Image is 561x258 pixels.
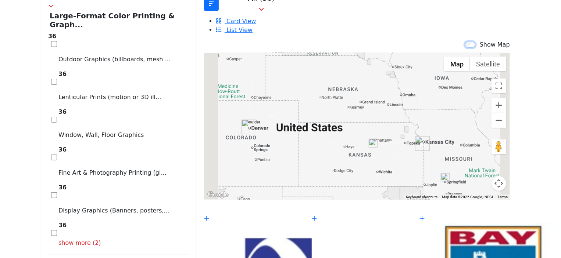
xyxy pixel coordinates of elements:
[51,79,57,85] input: Select Outdoor Graphics (billboards, mesh banners, yard signs) checkbox
[226,18,256,25] span: Card View
[369,139,378,148] div: Salina Blueprint & Micrographic Systems (HQ)
[58,206,169,215] p: Display Graphics (Banners, posters, mounted prints): Full-color and black-and-white wide-format p...
[492,113,506,128] button: Zoom out
[492,139,506,154] button: Drag Pegman onto the map to open Street View
[51,155,57,160] input: Select Window, Wall, Floor Graphics checkbox
[58,70,189,79] div: 36 Results For Outdoor Graphics (billboards, mesh banners, yard signs)
[58,131,144,139] p: Window, Wall, Floor Graphics : Window and wall graphics for storefronts, offices, and retail envi...
[58,108,67,115] b: 36
[58,183,189,192] div: 36 Results For Fine Art & Photography Printing (giclee, canvas, etc.)
[242,120,256,134] div: Cluster of 3 locations (1 HQ, 2 Branches) Click to view companies
[492,79,506,93] button: Toggle fullscreen view
[444,57,470,71] button: Show street map
[312,215,317,222] a: Add To List
[48,33,56,40] b: 36
[442,195,493,199] span: Map data ©2025 Google, INEGI
[48,32,189,41] div: 36 Results For Large-Format Color Printing & Graphics
[58,55,171,64] p: Outdoor Graphics (billboards, mesh banners, yard signs): Eye-catching banners, boards, and poster...
[58,93,161,102] p: Lenticular Prints (motion or 3D illusion): Lenticular Prints (motion or 3D illusion)
[51,41,57,47] input: Select Large-Format Color Printing & Graphics checkbox
[470,57,506,71] button: Show satellite imagery
[206,190,230,200] img: Google
[420,215,425,222] a: Add To List
[58,222,67,229] b: 36
[58,239,189,247] p: show more (2)
[58,146,67,153] b: 36
[58,70,67,77] b: 36
[204,215,209,222] a: Add To List
[58,108,189,116] div: 36 Results For Lenticular Prints (motion or 3D illusion)
[51,192,57,198] input: Select Fine Art & Photography Printing (giclee, canvas, etc.) checkbox
[406,195,437,200] button: Keyboard shortcuts
[51,117,57,123] input: Select Lenticular Prints (motion or 3D illusion) checkbox
[415,136,430,151] div: Cluster of 2 locations (1 HQ, 1 Branches) Click to view companies
[50,11,189,29] h4: Large-Format Color Printing & Graphics: Banners, posters, vehicle wraps, and presentation graphics.
[58,221,189,230] div: 36 Results For Display Graphics (Banners, posters, mounted prints)
[492,176,506,191] button: Map camera controls
[492,98,506,113] button: Zoom in
[51,230,57,236] input: Select Display Graphics (Banners, posters, mounted prints) checkbox
[226,26,253,33] span: List View
[216,26,519,34] li: List View
[497,195,508,199] a: Terms (opens in new tab)
[58,145,189,154] div: 36 Results For Window, Wall, Floor Graphics
[216,26,253,33] a: View List
[58,184,67,191] b: 36
[216,18,256,25] a: View Card
[480,40,510,49] label: Show Map
[58,168,167,177] p: Fine Art & Photography Printing (giclee, canvas, etc.): Fine Art & Photography Printing (giclee, ...
[216,17,519,26] li: Card View
[206,190,230,200] a: Open this area in Google Maps (opens a new window)
[441,173,450,182] div: Springfield Blueprint (HQ)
